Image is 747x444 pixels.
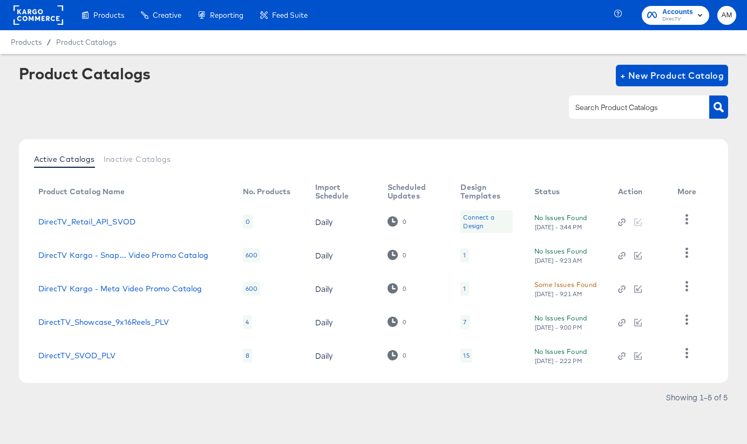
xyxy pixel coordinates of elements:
[463,318,466,326] div: 7
[243,315,252,329] div: 4
[463,284,466,293] div: 1
[243,349,252,363] div: 8
[616,65,729,86] button: + New Product Catalog
[388,317,406,327] div: 0
[402,352,406,359] div: 0
[307,305,379,339] td: Daily
[307,205,379,238] td: Daily
[243,248,260,262] div: 600
[243,187,291,196] div: No. Products
[307,272,379,305] td: Daily
[460,282,468,296] div: 1
[153,11,181,19] span: Creative
[463,213,510,230] div: Connect a Design
[307,238,379,272] td: Daily
[662,6,693,18] span: Accounts
[38,284,202,293] a: DirecTV Kargo - Meta Video Promo Catalog
[534,290,583,298] div: [DATE] - 9:21 AM
[307,339,379,372] td: Daily
[534,279,597,298] button: Some Issues Found[DATE] - 9:21 AM
[34,155,95,163] span: Active Catalogs
[11,38,42,46] span: Products
[93,11,124,19] span: Products
[243,282,260,296] div: 600
[717,6,736,25] button: AM
[388,350,406,360] div: 0
[463,351,469,360] div: 15
[272,11,308,19] span: Feed Suite
[56,38,116,46] a: Product Catalogs
[722,9,732,22] span: AM
[620,68,724,83] span: + New Product Catalog
[315,183,366,200] div: Import Schedule
[402,318,406,326] div: 0
[38,217,135,226] a: DirecTV_Retail_API_SVOD
[388,283,406,293] div: 0
[665,393,728,401] div: Showing 1–5 of 5
[642,6,709,25] button: AccountsDirecTV
[609,179,669,205] th: Action
[243,215,253,229] div: 0
[669,179,710,205] th: More
[662,15,693,24] span: DirecTV
[460,210,512,233] div: Connect a Design
[526,179,610,205] th: Status
[460,248,468,262] div: 1
[19,65,151,82] div: Product Catalogs
[38,251,208,259] a: DirecTV Kargo - Snap... Video Promo Catalog
[38,187,125,196] div: Product Catalog Name
[402,251,406,259] div: 0
[38,318,169,326] a: DirectTV_Showcase_9x16Reels_PLV
[210,11,243,19] span: Reporting
[573,101,688,114] input: Search Product Catalogs
[388,183,439,200] div: Scheduled Updates
[463,251,466,259] div: 1
[388,250,406,260] div: 0
[42,38,56,46] span: /
[460,349,472,363] div: 15
[534,279,597,290] div: Some Issues Found
[38,351,116,360] a: DirectTV_SVOD_PLV
[104,155,171,163] span: Inactive Catalogs
[388,216,406,227] div: 0
[402,285,406,292] div: 0
[460,183,512,200] div: Design Templates
[460,315,469,329] div: 7
[402,218,406,226] div: 0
